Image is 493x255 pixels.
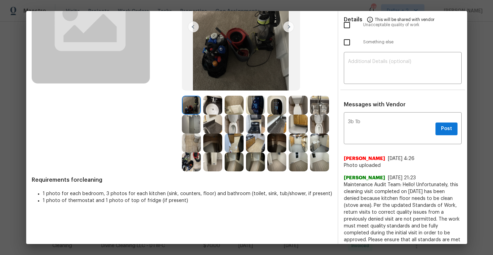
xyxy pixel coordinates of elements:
span: [DATE] 21:23 [388,176,416,180]
img: right-chevron-button-url [283,21,294,32]
textarea: 3b 1b [348,119,433,139]
span: Post [441,125,452,133]
span: Requirements for cleaning [32,177,332,183]
span: [PERSON_NAME] [344,174,385,181]
li: 1 photo for each bedroom, 3 photos for each kitchen (sink, counters, floor) and bathroom (toilet,... [43,190,332,197]
span: Photo uploaded [344,162,462,169]
img: left-chevron-button-url [188,21,199,32]
span: Something else [363,39,462,45]
span: This will be shared with vendor [375,11,434,28]
div: Something else [338,34,467,51]
button: Post [435,123,458,135]
li: 1 photo of thermostat and 1 photo of top of fridge (if present) [43,197,332,204]
span: [PERSON_NAME] [344,155,385,162]
span: Messages with Vendor [344,102,405,107]
span: [DATE] 4:26 [388,156,414,161]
